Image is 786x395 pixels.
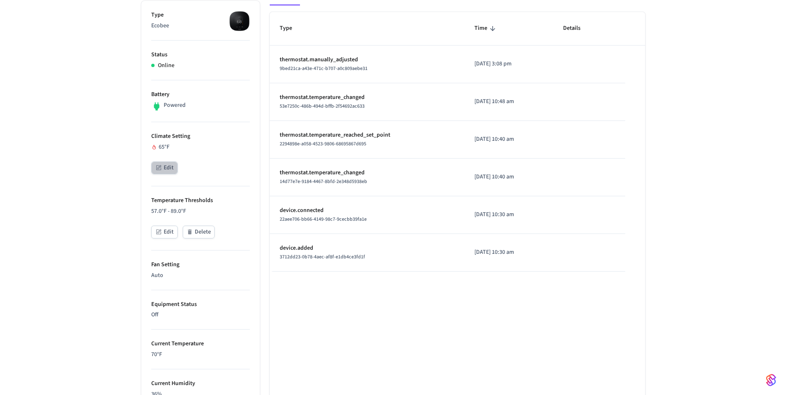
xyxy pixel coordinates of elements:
p: Powered [164,101,186,110]
span: 3712dd23-0b78-4aec-af8f-e1db4ce3fd1f [280,253,365,260]
span: 2294898e-a058-4523-9806-68695867d695 [280,140,366,147]
span: Details [563,22,591,35]
p: Status [151,51,250,59]
p: Off [151,311,250,319]
p: [DATE] 10:30 am [474,248,544,257]
p: 70°F [151,350,250,359]
p: thermostat.temperature_reached_set_point [280,131,455,140]
img: ecobee_lite_3 [229,11,250,31]
span: Time [474,22,498,35]
p: thermostat.manually_adjusted [280,55,455,64]
p: Battery [151,90,250,99]
p: Ecobee [151,22,250,30]
span: 22aee706-bb66-4149-98c7-9cecbb39fa1e [280,216,367,223]
button: Delete [183,226,215,238]
p: device.connected [280,206,455,215]
p: Type [151,11,250,19]
p: Temperature Thresholds [151,196,250,205]
img: SeamLogoGradient.69752ec5.svg [766,373,776,387]
span: 14d77e7e-9184-4467-8bfd-2e348d5938eb [280,178,367,185]
p: [DATE] 10:48 am [474,97,544,106]
table: sticky table [270,12,645,271]
p: Equipment Status [151,300,250,309]
button: Edit [151,226,178,238]
p: device.added [280,244,455,253]
p: Fan Setting [151,260,250,269]
span: 53e7250c-486b-494d-bffb-2f54692ac633 [280,103,365,110]
p: thermostat.temperature_changed [280,93,455,102]
p: Current Temperature [151,340,250,348]
p: Auto [151,271,250,280]
p: [DATE] 10:30 am [474,210,544,219]
p: [DATE] 10:40 am [474,173,544,181]
span: 9bed21ca-a43e-471c-b707-a0c809aebe31 [280,65,368,72]
p: Online [158,61,174,70]
p: [DATE] 10:40 am [474,135,544,144]
p: 57.0°F - 89.0°F [151,207,250,216]
p: [DATE] 3:08 pm [474,60,544,68]
button: Edit [151,161,178,174]
p: Climate Setting [151,132,250,141]
p: Current Humidity [151,379,250,388]
p: thermostat.temperature_changed [280,169,455,177]
span: Type [280,22,303,35]
div: 65°F [151,143,250,152]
